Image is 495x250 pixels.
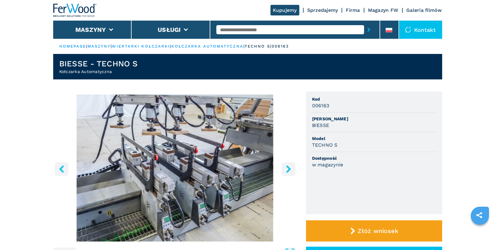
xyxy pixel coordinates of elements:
[112,44,170,48] a: wiertarki kołczarki
[59,44,86,48] a: HOMEPAGE
[53,95,297,242] img: Kołczarka Automatyczna BIESSE TECHNO S
[53,4,97,17] img: Ferwood
[245,44,272,49] p: techno s |
[312,142,338,148] h3: TECHNO S
[111,44,112,48] span: |
[170,44,171,48] span: |
[469,223,490,245] iframe: Chat
[312,161,343,168] h3: w magazynie
[158,26,181,33] button: Usługi
[171,44,243,48] a: kołczarka automatyczna
[86,44,87,48] span: |
[472,208,487,223] a: sharethis
[59,68,138,75] h2: Kołczarka Automatyczna
[346,7,360,13] a: Firma
[270,5,299,15] a: Kupujemy
[59,59,138,68] h1: BIESSE - TECHNO S
[53,95,297,242] div: Go to Slide 9
[307,7,338,13] a: Sprzedajemy
[88,44,111,48] a: maszyny
[55,162,68,176] button: left-button
[312,135,436,142] span: Model
[406,7,442,13] a: Galeria filmów
[282,162,295,176] button: right-button
[405,27,411,33] img: Kontakt
[243,44,245,48] span: |
[306,220,442,242] button: Złóż wniosek
[364,23,373,37] button: submit-button
[312,96,436,102] span: Kod
[272,44,289,49] p: 006163
[399,21,442,39] div: Kontakt
[368,7,399,13] a: Magazyn FW
[312,116,436,122] span: [PERSON_NAME]
[312,122,329,129] h3: BIESSE
[312,102,329,109] h3: 006163
[75,26,106,33] button: Maszyny
[312,155,436,161] span: Dostępność
[358,227,398,235] span: Złóż wniosek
